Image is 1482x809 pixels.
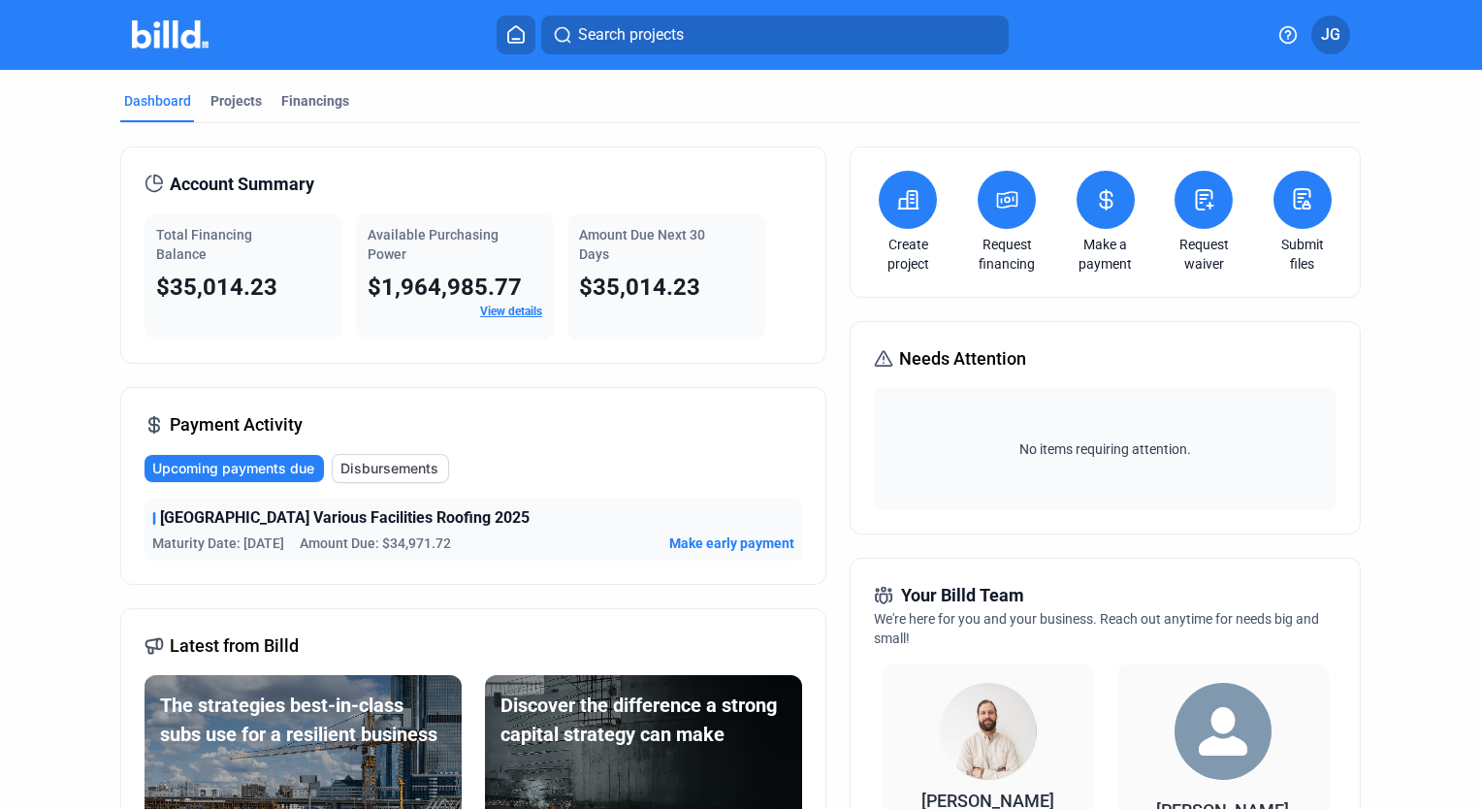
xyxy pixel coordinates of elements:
[1321,23,1340,47] span: JG
[340,459,438,478] span: Disbursements
[541,16,1009,54] button: Search projects
[170,411,303,438] span: Payment Activity
[210,91,262,111] div: Projects
[901,582,1024,609] span: Your Billd Team
[368,227,499,262] span: Available Purchasing Power
[669,534,794,553] button: Make early payment
[1269,235,1337,274] a: Submit files
[160,506,530,530] span: [GEOGRAPHIC_DATA] Various Facilities Roofing 2025
[152,534,284,553] span: Maturity Date: [DATE]
[156,274,277,301] span: $35,014.23
[152,459,314,478] span: Upcoming payments due
[281,91,349,111] div: Financings
[882,439,1328,459] span: No items requiring attention.
[132,20,209,49] img: Billd Company Logo
[480,305,542,318] a: View details
[1175,683,1272,780] img: Territory Manager
[145,455,324,482] button: Upcoming payments due
[973,235,1041,274] a: Request financing
[156,227,252,262] span: Total Financing Balance
[124,91,191,111] div: Dashboard
[1170,235,1238,274] a: Request waiver
[500,691,787,749] div: Discover the difference a strong capital strategy can make
[940,683,1037,780] img: Relationship Manager
[368,274,522,301] span: $1,964,985.77
[170,632,299,660] span: Latest from Billd
[874,611,1319,646] span: We're here for you and your business. Reach out anytime for needs big and small!
[170,171,314,198] span: Account Summary
[300,534,451,553] span: Amount Due: $34,971.72
[579,227,705,262] span: Amount Due Next 30 Days
[332,454,449,483] button: Disbursements
[1072,235,1140,274] a: Make a payment
[160,691,446,749] div: The strategies best-in-class subs use for a resilient business
[1311,16,1350,54] button: JG
[874,235,942,274] a: Create project
[899,345,1026,372] span: Needs Attention
[579,274,700,301] span: $35,014.23
[578,23,684,47] span: Search projects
